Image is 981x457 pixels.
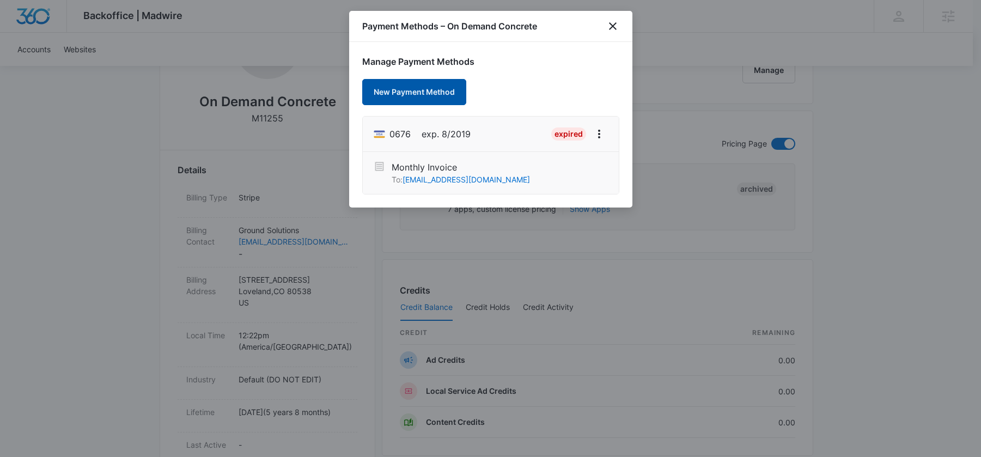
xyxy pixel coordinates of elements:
button: close [606,20,619,33]
h1: Manage Payment Methods [362,55,619,68]
button: New Payment Method [362,79,466,105]
p: To: [392,174,530,185]
button: View More [590,125,608,143]
div: Expired [551,127,586,141]
a: [EMAIL_ADDRESS][DOMAIN_NAME] [403,175,530,184]
h1: Payment Methods – On Demand Concrete [362,20,537,33]
span: Visa ending with [389,127,411,141]
p: Monthly Invoice [392,161,530,174]
span: exp. 8/2019 [422,127,471,141]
